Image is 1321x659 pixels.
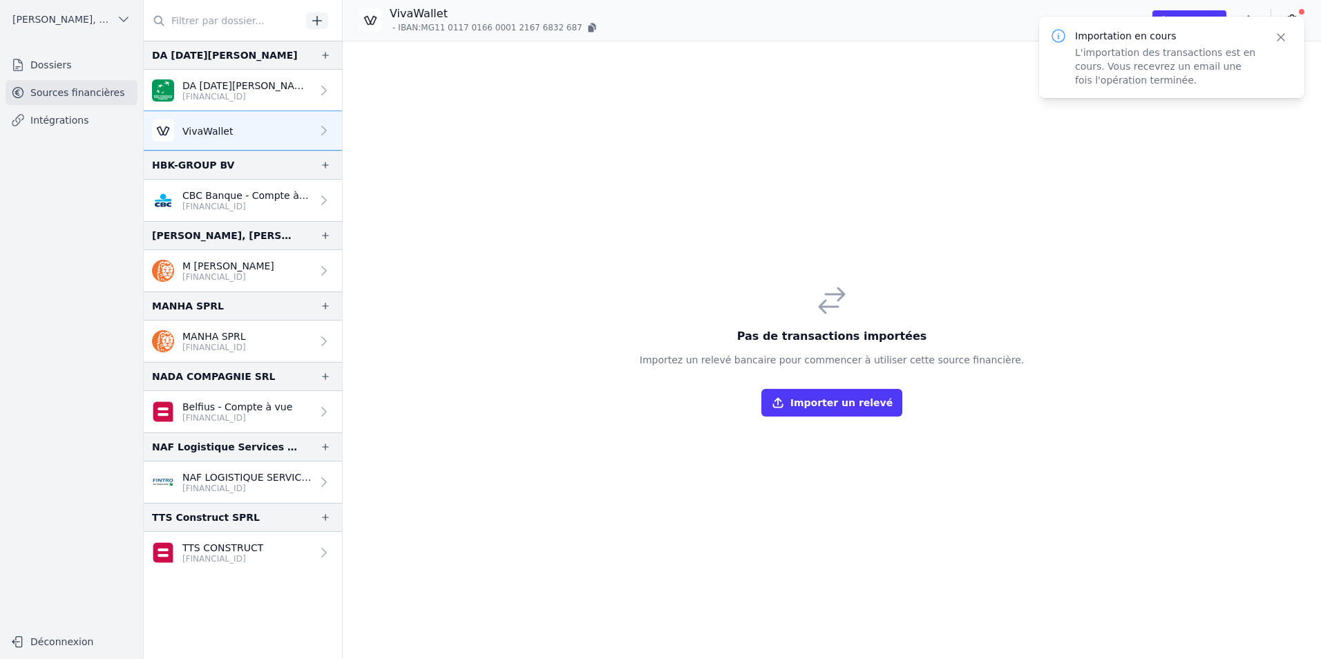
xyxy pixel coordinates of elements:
div: TTS Construct SPRL [152,509,260,526]
button: Déconnexion [6,631,137,653]
input: Filtrer par dossier... [144,8,301,33]
p: L'importation des transactions est en cours. Vous recevrez un email une fois l'opération terminée. [1075,46,1257,87]
p: Importation en cours [1075,29,1257,43]
p: MANHA SPRL [182,329,246,343]
img: belfius.png [152,542,174,564]
a: Sources financières [6,80,137,105]
p: [FINANCIAL_ID] [182,342,246,353]
p: CBC Banque - Compte à vue [182,189,312,202]
p: Importez un relevé bancaire pour commencer à utiliser cette source financière. [640,353,1024,367]
p: Belfius - Compte à vue [182,400,292,414]
span: [PERSON_NAME], [PERSON_NAME] [12,12,111,26]
p: [FINANCIAL_ID] [182,201,312,212]
p: [FINANCIAL_ID] [182,483,312,494]
a: MANHA SPRL [FINANCIAL_ID] [144,321,342,362]
a: Belfius - Compte à vue [FINANCIAL_ID] [144,391,342,432]
a: M [PERSON_NAME] [FINANCIAL_ID] [144,250,342,292]
p: [FINANCIAL_ID] [182,91,312,102]
img: ing.png [152,260,174,282]
p: M [PERSON_NAME] [182,259,274,273]
div: MANHA SPRL [152,298,224,314]
div: NADA COMPAGNIE SRL [152,368,275,385]
img: belfius.png [152,401,174,423]
a: NAF LOGISTIQUE SERVICES SR [FINANCIAL_ID] [144,461,342,503]
img: BNP_BE_BUSINESS_GEBABEBB.png [152,79,174,102]
div: NAF Logistique Services SRL [152,439,298,455]
div: HBK-GROUP BV [152,157,234,173]
span: IBAN: MG11 0117 0166 0001 2167 6832 687 [398,22,582,33]
img: Viva-Wallet.webp [152,120,174,142]
a: VivaWallet [144,111,342,151]
img: CBC_CREGBEBB.png [152,189,174,211]
img: ing.png [152,330,174,352]
div: [PERSON_NAME], [PERSON_NAME] [152,227,298,244]
p: VivaWallet [182,124,233,138]
a: Intégrations [6,108,137,133]
p: TTS CONSTRUCT [182,541,263,555]
button: Importer [1152,10,1226,30]
a: DA [DATE][PERSON_NAME] [FINANCIAL_ID] [144,70,342,111]
span: - [392,22,395,33]
p: VivaWallet [390,6,599,22]
a: CBC Banque - Compte à vue [FINANCIAL_ID] [144,180,342,221]
button: Importer un relevé [761,389,902,417]
p: [FINANCIAL_ID] [182,412,292,423]
p: NAF LOGISTIQUE SERVICES SR [182,470,312,484]
p: [FINANCIAL_ID] [182,271,274,283]
h3: Pas de transactions importées [640,328,1024,345]
a: Dossiers [6,52,137,77]
p: DA [DATE][PERSON_NAME] [182,79,312,93]
a: TTS CONSTRUCT [FINANCIAL_ID] [144,532,342,573]
img: FINTRO_BE_BUSINESS_GEBABEBB.png [152,471,174,493]
button: [PERSON_NAME], [PERSON_NAME] [6,8,137,30]
p: [FINANCIAL_ID] [182,553,263,564]
div: DA [DATE][PERSON_NAME] [152,47,298,64]
img: Viva-Wallet.webp [359,9,381,31]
